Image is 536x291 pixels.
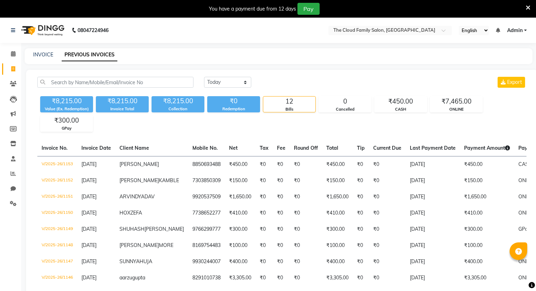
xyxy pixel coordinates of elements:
[41,125,93,131] div: GPay
[81,161,97,167] span: [DATE]
[369,156,406,173] td: ₹0
[290,221,322,237] td: ₹0
[498,77,525,88] button: Export
[410,145,456,151] span: Last Payment Date
[255,221,273,237] td: ₹0
[152,96,204,106] div: ₹8,215.00
[353,237,369,254] td: ₹0
[273,173,290,189] td: ₹0
[460,156,514,173] td: ₹450.00
[37,205,77,221] td: V/2025-26/1150
[369,254,406,270] td: ₹0
[18,20,66,40] img: logo
[322,237,353,254] td: ₹100.00
[326,145,338,151] span: Total
[290,156,322,173] td: ₹0
[406,254,460,270] td: [DATE]
[430,97,482,106] div: ₹7,465.00
[40,106,93,112] div: Value (Ex. Redemption)
[37,156,77,173] td: V/2025-26/1153
[225,254,255,270] td: ₹400.00
[369,173,406,189] td: ₹0
[406,189,460,205] td: [DATE]
[290,237,322,254] td: ₹0
[119,193,138,200] span: ARVIND
[322,270,353,286] td: ₹3,305.00
[322,189,353,205] td: ₹1,650.00
[152,106,204,112] div: Collection
[255,156,273,173] td: ₹0
[319,106,371,112] div: Cancelled
[132,274,145,281] span: gupta
[81,210,97,216] span: [DATE]
[260,145,269,151] span: Tax
[188,205,225,221] td: 7738652277
[273,270,290,286] td: ₹0
[229,145,238,151] span: Net
[353,254,369,270] td: ₹0
[507,79,522,85] span: Export
[192,145,218,151] span: Mobile No.
[460,189,514,205] td: ₹1,650.00
[119,274,132,281] span: aarzu
[225,221,255,237] td: ₹300.00
[188,237,225,254] td: 8169754483
[119,161,159,167] span: [PERSON_NAME]
[225,237,255,254] td: ₹100.00
[375,97,427,106] div: ₹450.00
[369,221,406,237] td: ₹0
[41,116,93,125] div: ₹300.00
[290,270,322,286] td: ₹0
[297,3,320,15] button: Pay
[119,145,149,151] span: Client Name
[353,156,369,173] td: ₹0
[369,270,406,286] td: ₹0
[273,189,290,205] td: ₹0
[290,205,322,221] td: ₹0
[159,177,179,184] span: KAMBLE
[81,242,97,248] span: [DATE]
[460,237,514,254] td: ₹100.00
[460,254,514,270] td: ₹400.00
[255,205,273,221] td: ₹0
[369,237,406,254] td: ₹0
[119,177,159,184] span: [PERSON_NAME]
[136,258,152,265] span: AHUJA
[37,189,77,205] td: V/2025-26/1151
[353,205,369,221] td: ₹0
[322,221,353,237] td: ₹300.00
[460,270,514,286] td: ₹3,305.00
[207,96,260,106] div: ₹0
[406,205,460,221] td: [DATE]
[255,173,273,189] td: ₹0
[375,106,427,112] div: CASH
[322,156,353,173] td: ₹450.00
[273,205,290,221] td: ₹0
[81,226,97,232] span: [DATE]
[460,205,514,221] td: ₹410.00
[353,270,369,286] td: ₹0
[290,173,322,189] td: ₹0
[518,161,532,167] span: CASH
[322,173,353,189] td: ₹150.00
[40,96,93,106] div: ₹8,215.00
[37,254,77,270] td: V/2025-26/1147
[290,189,322,205] td: ₹0
[406,270,460,286] td: [DATE]
[406,156,460,173] td: [DATE]
[353,221,369,237] td: ₹0
[430,106,482,112] div: ONLINE
[506,263,529,284] iframe: chat widget
[273,254,290,270] td: ₹0
[273,221,290,237] td: ₹0
[81,177,97,184] span: [DATE]
[37,237,77,254] td: V/2025-26/1148
[507,27,523,34] span: Admin
[96,106,149,112] div: Invoice Total
[255,237,273,254] td: ₹0
[357,145,365,151] span: Tip
[369,205,406,221] td: ₹0
[37,221,77,237] td: V/2025-26/1149
[33,51,53,58] a: INVOICE
[290,254,322,270] td: ₹0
